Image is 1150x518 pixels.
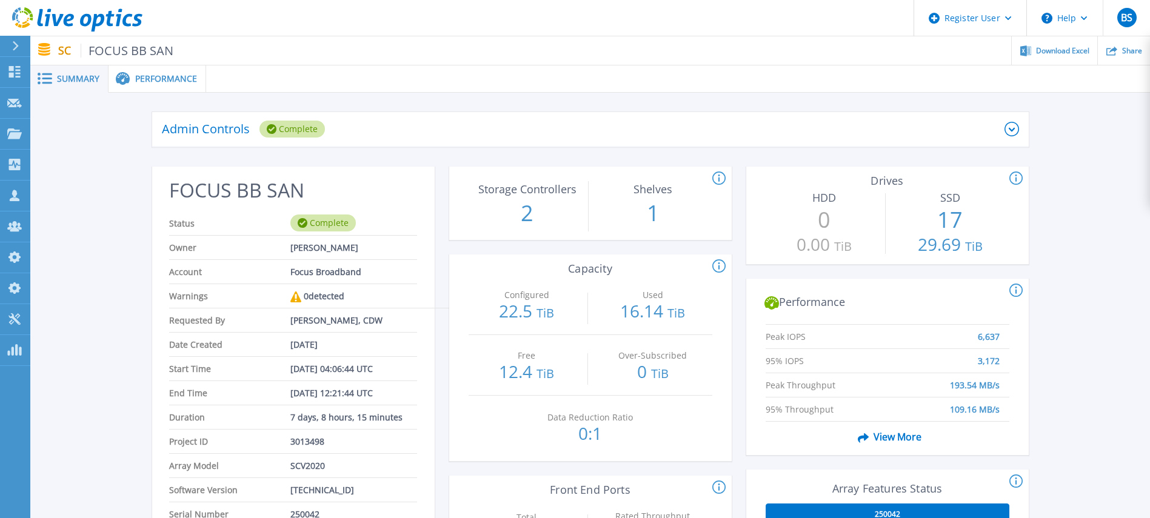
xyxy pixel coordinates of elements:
span: TiB [834,238,852,254]
span: TiB [667,305,685,321]
span: Share [1122,47,1142,55]
h3: SSD [892,191,1009,204]
p: 2 [469,198,586,229]
span: BS [1121,13,1132,22]
h3: Array Features Status [766,482,1009,495]
p: 29.69 [892,236,1009,255]
p: SC [58,44,174,58]
span: Owner [169,236,290,259]
h2: FOCUS BB SAN [169,179,416,202]
span: 95% Throughput [766,397,889,409]
span: Account [169,260,290,284]
span: Focus Broadband [290,260,361,284]
span: Peak Throughput [766,373,889,385]
span: Status [169,211,290,235]
p: 0 [766,204,883,236]
span: TiB [965,238,983,254]
span: Summary [57,75,99,83]
p: Shelves [598,184,709,194]
span: 193.54 MB/s [950,373,1000,385]
span: Array Model [169,454,290,477]
p: Free [471,351,582,360]
span: [TECHNICAL_ID] [290,478,354,502]
span: 6,637 [978,325,1000,336]
span: [DATE] 12:21:44 UTC [290,381,373,405]
p: 1 [595,198,712,229]
p: 0:1 [532,425,649,442]
p: Configured [471,291,582,299]
p: 0.00 [766,236,883,255]
span: End Time [169,381,290,405]
span: 3,172 [978,349,1000,360]
p: 17 [892,204,1009,236]
div: Complete [290,214,356,231]
span: TiB [537,365,554,382]
span: Date Created [169,333,290,356]
span: 3013498 [290,430,324,453]
p: 0 [594,363,711,382]
p: 12.4 [469,363,586,382]
span: Performance [135,75,197,83]
div: Complete [259,121,325,138]
span: Duration [169,405,290,429]
span: TiB [537,305,554,321]
span: [DATE] 04:06:44 UTC [290,357,373,380]
span: Software Version [169,478,290,502]
span: [DATE] [290,333,318,356]
span: Start Time [169,357,290,380]
p: 22.5 [469,302,586,322]
span: SCV2020 [290,454,325,477]
h2: Performance [764,296,1010,310]
span: Download Excel [1036,47,1089,55]
span: Project ID [169,430,290,453]
span: FOCUS BB SAN [81,44,174,58]
h3: HDD [766,191,883,204]
p: Storage Controllers [472,184,583,194]
span: Warnings [169,284,290,308]
span: 95% IOPS [766,349,889,360]
p: Admin Controls [162,123,250,135]
span: View More [853,425,921,448]
span: [PERSON_NAME] [290,236,358,259]
span: Requested By [169,308,290,332]
p: Used [597,291,708,299]
p: Over-Subscribed [597,351,708,360]
span: Peak IOPS [766,325,889,336]
span: 7 days, 8 hours, 15 minutes [290,405,403,429]
p: Data Reduction Ratio [535,413,646,422]
span: [PERSON_NAME], CDW [290,308,383,332]
span: 109.16 MB/s [950,397,1000,409]
span: TiB [651,365,669,382]
div: 0 detected [290,284,344,308]
p: 16.14 [594,302,711,322]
